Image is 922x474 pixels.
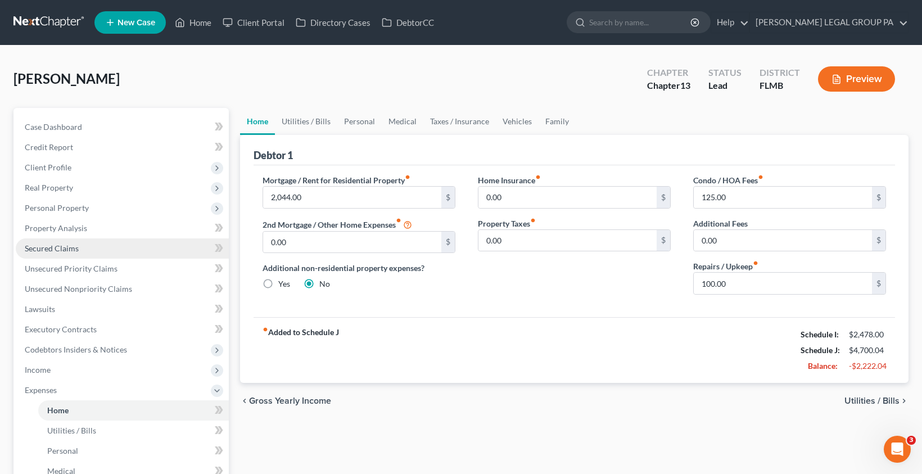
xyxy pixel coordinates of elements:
label: Additional non-residential property expenses? [263,262,455,274]
input: -- [478,230,657,251]
iframe: Intercom live chat [884,436,911,463]
span: Unsecured Priority Claims [25,264,117,273]
label: Yes [278,278,290,290]
span: Unsecured Nonpriority Claims [25,284,132,294]
a: DebtorCC [376,12,440,33]
i: fiber_manual_record [263,327,268,332]
span: Personal [47,446,78,455]
input: -- [263,187,441,208]
span: Gross Yearly Income [249,396,331,405]
input: -- [694,230,872,251]
div: $2,478.00 [849,329,886,340]
i: fiber_manual_record [396,218,401,223]
span: Real Property [25,183,73,192]
i: fiber_manual_record [530,218,536,223]
div: $ [441,187,455,208]
a: Utilities / Bills [38,421,229,441]
i: fiber_manual_record [535,174,541,180]
a: Help [711,12,749,33]
a: Unsecured Nonpriority Claims [16,279,229,299]
div: $ [872,273,885,294]
span: [PERSON_NAME] [13,70,120,87]
a: Credit Report [16,137,229,157]
label: 2nd Mortgage / Other Home Expenses [263,218,412,231]
i: fiber_manual_record [405,174,410,180]
a: Utilities / Bills [275,108,337,135]
label: Property Taxes [478,218,536,229]
i: fiber_manual_record [758,174,763,180]
label: Home Insurance [478,174,541,186]
i: chevron_right [900,396,909,405]
label: No [319,278,330,290]
strong: Schedule I: [801,329,839,339]
span: 13 [680,80,690,91]
span: Credit Report [25,142,73,152]
div: FLMB [760,79,800,92]
a: Secured Claims [16,238,229,259]
a: Home [38,400,229,421]
a: Property Analysis [16,218,229,238]
a: Home [240,108,275,135]
span: 3 [907,436,916,445]
span: Client Profile [25,162,71,172]
a: Executory Contracts [16,319,229,340]
a: Client Portal [217,12,290,33]
input: -- [694,187,872,208]
a: Taxes / Insurance [423,108,496,135]
input: -- [263,232,441,253]
div: Status [708,66,742,79]
a: Directory Cases [290,12,376,33]
div: District [760,66,800,79]
strong: Balance: [808,361,838,371]
span: Home [47,405,69,415]
span: Lawsuits [25,304,55,314]
a: Lawsuits [16,299,229,319]
input: Search by name... [589,12,692,33]
label: Additional Fees [693,218,748,229]
span: New Case [117,19,155,27]
span: Expenses [25,385,57,395]
a: Unsecured Priority Claims [16,259,229,279]
label: Mortgage / Rent for Residential Property [263,174,410,186]
i: fiber_manual_record [753,260,758,266]
strong: Schedule J: [801,345,840,355]
div: Chapter [647,66,690,79]
div: $ [441,232,455,253]
a: Personal [38,441,229,461]
div: $4,700.04 [849,345,886,356]
div: Chapter [647,79,690,92]
div: $ [657,230,670,251]
div: Debtor 1 [254,148,293,162]
a: Case Dashboard [16,117,229,137]
div: $ [657,187,670,208]
div: Lead [708,79,742,92]
i: chevron_left [240,396,249,405]
div: -$2,222.04 [849,360,886,372]
a: Home [169,12,217,33]
span: Secured Claims [25,243,79,253]
label: Repairs / Upkeep [693,260,758,272]
input: -- [478,187,657,208]
span: Utilities / Bills [844,396,900,405]
a: Medical [382,108,423,135]
div: $ [872,187,885,208]
button: chevron_left Gross Yearly Income [240,396,331,405]
span: Executory Contracts [25,324,97,334]
button: Utilities / Bills chevron_right [844,396,909,405]
span: Personal Property [25,203,89,213]
input: -- [694,273,872,294]
button: Preview [818,66,895,92]
a: Family [539,108,576,135]
a: [PERSON_NAME] LEGAL GROUP PA [750,12,908,33]
label: Condo / HOA Fees [693,174,763,186]
span: Codebtors Insiders & Notices [25,345,127,354]
span: Property Analysis [25,223,87,233]
span: Case Dashboard [25,122,82,132]
span: Income [25,365,51,374]
a: Personal [337,108,382,135]
strong: Added to Schedule J [263,327,339,374]
a: Vehicles [496,108,539,135]
div: $ [872,230,885,251]
span: Utilities / Bills [47,426,96,435]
